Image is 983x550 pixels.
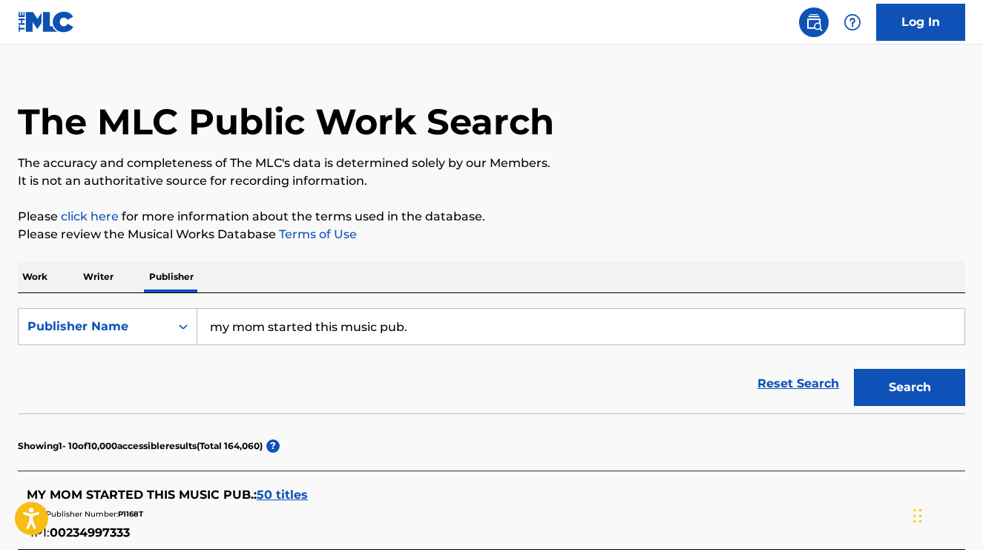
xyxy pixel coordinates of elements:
img: MLC Logo [18,11,75,33]
div: Help [838,7,867,37]
p: Showing 1 - 10 of 10,000 accessible results (Total 164,060 ) [18,439,263,453]
span: MLC Publisher Number: [27,509,118,519]
a: Public Search [799,7,829,37]
a: Terms of Use [276,227,357,241]
img: search [805,13,823,31]
span: P1168T [118,509,143,519]
span: 00234997333 [50,526,130,540]
span: ? [266,439,280,453]
p: Please review the Musical Works Database [18,226,965,243]
button: Search [854,369,965,406]
p: Please for more information about the terms used in the database. [18,208,965,226]
a: Log In [876,4,965,41]
span: IPI: [30,526,50,540]
form: Search Form [18,308,965,413]
a: Reset Search [750,367,846,400]
iframe: Chat Widget [909,479,983,550]
p: It is not an authoritative source for recording information. [18,172,965,190]
p: Work [18,261,52,292]
span: MY MOM STARTED THIS MUSIC PUB. : [27,488,257,502]
img: help [844,13,861,31]
p: The accuracy and completeness of The MLC's data is determined solely by our Members. [18,154,965,172]
h1: The MLC Public Work Search [18,99,554,144]
p: Writer [79,261,118,292]
a: click here [61,209,119,223]
div: Publisher Name [27,318,161,335]
div: Drag [913,494,922,538]
p: Publisher [145,261,198,292]
span: 50 titles [257,488,308,502]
